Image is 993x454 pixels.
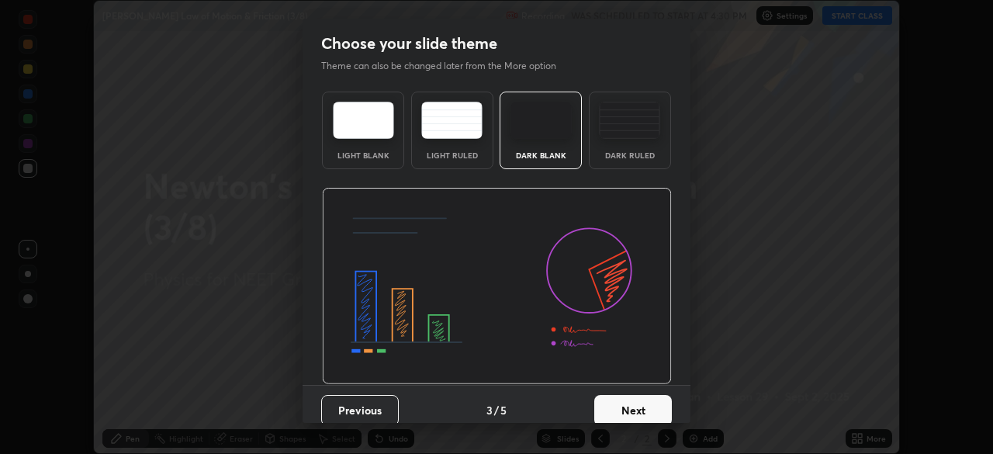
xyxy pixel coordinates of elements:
div: Dark Blank [510,151,572,159]
button: Next [594,395,672,426]
button: Previous [321,395,399,426]
h2: Choose your slide theme [321,33,497,54]
img: darkRuledTheme.de295e13.svg [599,102,660,139]
div: Light Blank [332,151,394,159]
h4: 3 [486,402,493,418]
img: darkTheme.f0cc69e5.svg [510,102,572,139]
div: Light Ruled [421,151,483,159]
h4: / [494,402,499,418]
img: lightRuledTheme.5fabf969.svg [421,102,483,139]
div: Dark Ruled [599,151,661,159]
img: lightTheme.e5ed3b09.svg [333,102,394,139]
p: Theme can also be changed later from the More option [321,59,573,73]
h4: 5 [500,402,507,418]
img: darkThemeBanner.d06ce4a2.svg [322,188,672,385]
